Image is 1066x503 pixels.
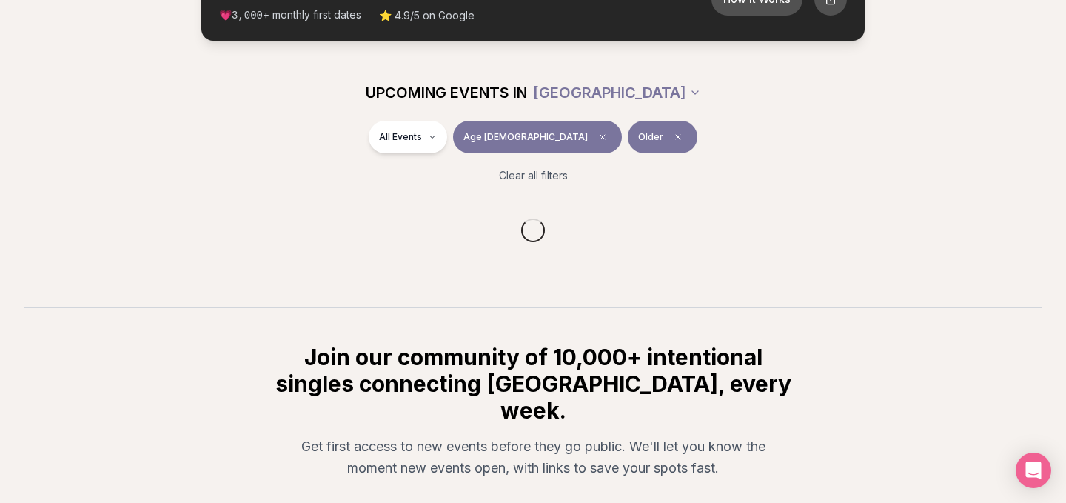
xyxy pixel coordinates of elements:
[369,121,447,153] button: All Events
[366,82,527,103] span: UPCOMING EVENTS IN
[284,436,782,479] p: Get first access to new events before they go public. We'll let you know the moment new events op...
[272,344,794,424] h2: Join our community of 10,000+ intentional singles connecting [GEOGRAPHIC_DATA], every week.
[379,8,475,23] span: ⭐ 4.9/5 on Google
[1016,453,1051,488] div: Open Intercom Messenger
[232,10,263,21] span: 3,000
[533,76,701,109] button: [GEOGRAPHIC_DATA]
[219,7,361,23] span: 💗 + monthly first dates
[594,128,611,146] span: Clear age
[638,131,663,143] span: Older
[490,159,577,192] button: Clear all filters
[379,131,422,143] span: All Events
[669,128,687,146] span: Clear preference
[453,121,622,153] button: Age [DEMOGRAPHIC_DATA]Clear age
[628,121,697,153] button: OlderClear preference
[463,131,588,143] span: Age [DEMOGRAPHIC_DATA]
